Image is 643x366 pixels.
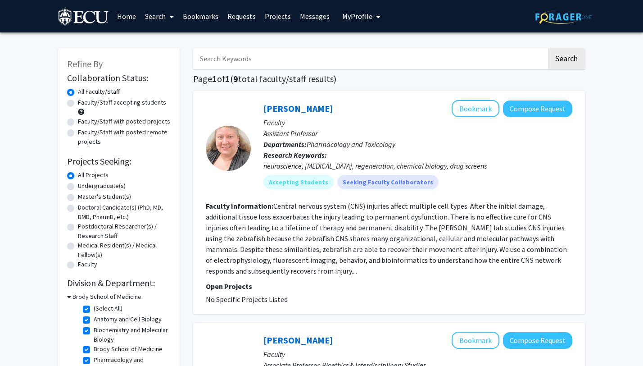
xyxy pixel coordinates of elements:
[263,349,572,360] p: Faculty
[535,10,592,24] img: ForagerOne Logo
[263,334,333,346] a: [PERSON_NAME]
[452,332,499,349] button: Add Sheena Eagan to Bookmarks
[263,140,307,149] b: Departments:
[140,0,178,32] a: Search
[94,325,168,344] label: Biochemistry and Molecular Biology
[67,58,103,69] span: Refine By
[225,73,230,84] span: 1
[78,98,166,107] label: Faculty/Staff accepting students
[337,175,439,189] mat-chip: Seeking Faculty Collaborators
[78,222,171,241] label: Postdoctoral Researcher(s) / Research Staff
[193,73,585,84] h1: Page of ( total faculty/staff results)
[295,0,334,32] a: Messages
[263,151,327,160] b: Research Keywords:
[452,100,499,117] button: Add Karen Mruk to Bookmarks
[223,0,260,32] a: Requests
[67,278,171,288] h2: Division & Department:
[72,292,141,302] h3: Brody School of Medicine
[206,201,567,275] fg-read-more: Central nervous system (CNS) injuries affect multiple cell types. After the initial damage, addit...
[78,192,131,201] label: Master's Student(s)
[94,315,162,324] label: Anatomy and Cell Biology
[503,101,572,117] button: Compose Request to Karen Mruk
[78,181,126,191] label: Undergraduate(s)
[263,103,333,114] a: [PERSON_NAME]
[78,203,171,222] label: Doctoral Candidate(s) (PhD, MD, DMD, PharmD, etc.)
[78,260,97,269] label: Faculty
[307,140,395,149] span: Pharmacology and Toxicology
[78,87,120,96] label: All Faculty/Staff
[113,0,140,32] a: Home
[503,332,572,349] button: Compose Request to Sheena Eagan
[263,117,572,128] p: Faculty
[94,304,122,313] label: (Select All)
[67,73,171,83] h2: Collaboration Status:
[193,48,547,69] input: Search Keywords
[263,128,572,139] p: Assistant Professor
[263,160,572,171] div: neuroscience, [MEDICAL_DATA], regeneration, chemical biology, drug screens
[78,170,109,180] label: All Projects
[206,281,572,292] p: Open Projects
[212,73,217,84] span: 1
[78,128,171,146] label: Faculty/Staff with posted remote projects
[58,7,109,27] img: East Carolina University Logo
[78,117,170,126] label: Faculty/Staff with posted projects
[342,12,372,21] span: My Profile
[78,241,171,260] label: Medical Resident(s) / Medical Fellow(s)
[260,0,295,32] a: Projects
[67,156,171,167] h2: Projects Seeking:
[206,295,288,304] span: No Specific Projects Listed
[178,0,223,32] a: Bookmarks
[263,175,334,189] mat-chip: Accepting Students
[94,344,163,354] label: Brody School of Medicine
[548,48,585,69] button: Search
[206,201,273,210] b: Faculty Information:
[233,73,238,84] span: 9
[7,325,38,359] iframe: Chat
